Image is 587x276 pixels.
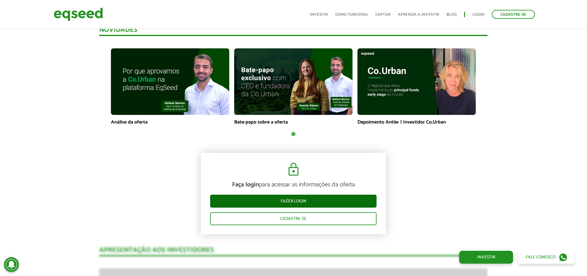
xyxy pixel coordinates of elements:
[398,13,439,17] a: Aprenda a investir
[446,13,457,17] a: Blog
[54,6,103,22] img: EqSeed
[472,13,484,17] a: Login
[357,48,476,115] img: maxresdefault.jpg
[234,48,353,115] img: maxresdefault.jpg
[111,119,229,125] p: Análise da oferta
[290,131,296,137] button: 1 of 1
[335,13,368,17] a: Como funciona
[286,162,301,177] img: cadeado.svg
[492,10,535,19] a: Cadastre-se
[518,251,575,264] a: Fale conosco
[310,13,328,17] a: Investir
[210,181,377,189] p: para acessar as informações da oferta
[99,26,487,36] div: Novidades
[210,212,377,225] a: Cadastre-se
[234,119,353,125] p: Bate-papo sobre a oferta
[357,119,476,125] p: Depoimento Antler | Investidor Co.Urban
[375,13,390,17] a: Captar
[459,251,513,264] a: Investir
[210,195,377,208] a: Fazer login
[232,180,259,190] strong: Faça login
[111,48,229,115] img: maxresdefault.jpg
